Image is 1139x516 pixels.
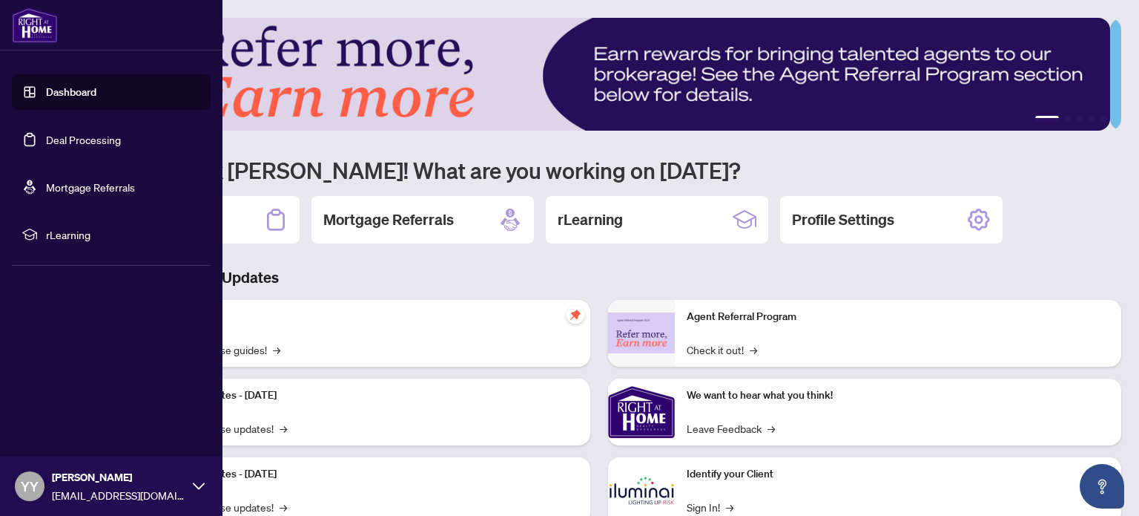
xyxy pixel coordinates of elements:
span: → [273,342,280,358]
p: We want to hear what you think! [687,388,1109,404]
img: We want to hear what you think! [608,379,675,445]
img: logo [12,7,58,43]
button: 2 [1065,116,1071,122]
span: rLearning [46,226,200,243]
button: 4 [1089,116,1095,122]
a: Check it out!→ [687,342,757,358]
span: YY [21,476,39,497]
a: Dashboard [46,85,96,99]
p: Identify your Client [687,466,1109,483]
h3: Brokerage & Industry Updates [77,267,1121,288]
button: 5 [1100,116,1106,122]
button: Open asap [1080,464,1124,509]
span: [EMAIL_ADDRESS][DOMAIN_NAME] [52,487,185,503]
p: Platform Updates - [DATE] [156,466,578,483]
span: → [280,420,287,437]
a: Deal Processing [46,133,121,146]
p: Agent Referral Program [687,309,1109,325]
button: 1 [1035,116,1059,122]
span: pushpin [567,306,584,324]
p: Platform Updates - [DATE] [156,388,578,404]
span: → [726,499,733,515]
h2: Profile Settings [792,209,894,230]
span: [PERSON_NAME] [52,469,185,486]
a: Leave Feedback→ [687,420,775,437]
h2: Mortgage Referrals [323,209,454,230]
span: → [280,499,287,515]
img: Agent Referral Program [608,313,675,353]
a: Mortgage Referrals [46,180,135,194]
h2: rLearning [558,209,623,230]
img: Slide 0 [77,18,1110,131]
p: Self-Help [156,309,578,325]
a: Sign In!→ [687,499,733,515]
button: 3 [1077,116,1083,122]
span: → [767,420,775,437]
span: → [750,342,757,358]
h1: Welcome back [PERSON_NAME]! What are you working on [DATE]? [77,156,1121,184]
